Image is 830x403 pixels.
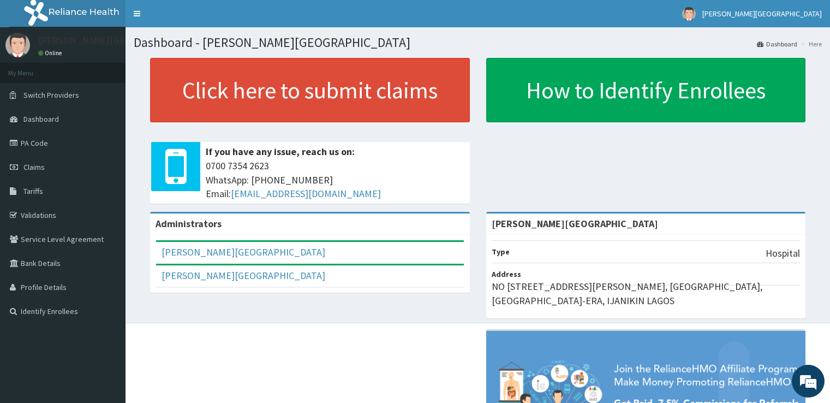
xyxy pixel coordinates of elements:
[162,269,325,282] a: [PERSON_NAME][GEOGRAPHIC_DATA]
[23,114,59,124] span: Dashboard
[23,162,45,172] span: Claims
[38,49,64,57] a: Online
[492,217,658,230] strong: [PERSON_NAME][GEOGRAPHIC_DATA]
[23,186,43,196] span: Tariffs
[757,39,797,49] a: Dashboard
[206,145,355,158] b: If you have any issue, reach us on:
[486,58,806,122] a: How to Identify Enrollees
[156,217,222,230] b: Administrators
[150,58,470,122] a: Click here to submit claims
[766,246,800,260] p: Hospital
[682,7,696,21] img: User Image
[798,39,822,49] li: Here
[492,247,510,257] b: Type
[231,187,381,200] a: [EMAIL_ADDRESS][DOMAIN_NAME]
[492,280,801,307] p: NO [STREET_ADDRESS][PERSON_NAME], [GEOGRAPHIC_DATA],[GEOGRAPHIC_DATA]-ERA, IJANIKIN LAGOS
[134,35,822,50] h1: Dashboard - [PERSON_NAME][GEOGRAPHIC_DATA]
[702,9,822,19] span: [PERSON_NAME][GEOGRAPHIC_DATA]
[206,159,464,201] span: 0700 7354 2623 WhatsApp: [PHONE_NUMBER] Email:
[23,90,79,100] span: Switch Providers
[162,246,325,258] a: [PERSON_NAME][GEOGRAPHIC_DATA]
[492,269,521,279] b: Address
[38,35,200,45] p: [PERSON_NAME][GEOGRAPHIC_DATA]
[5,33,30,57] img: User Image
